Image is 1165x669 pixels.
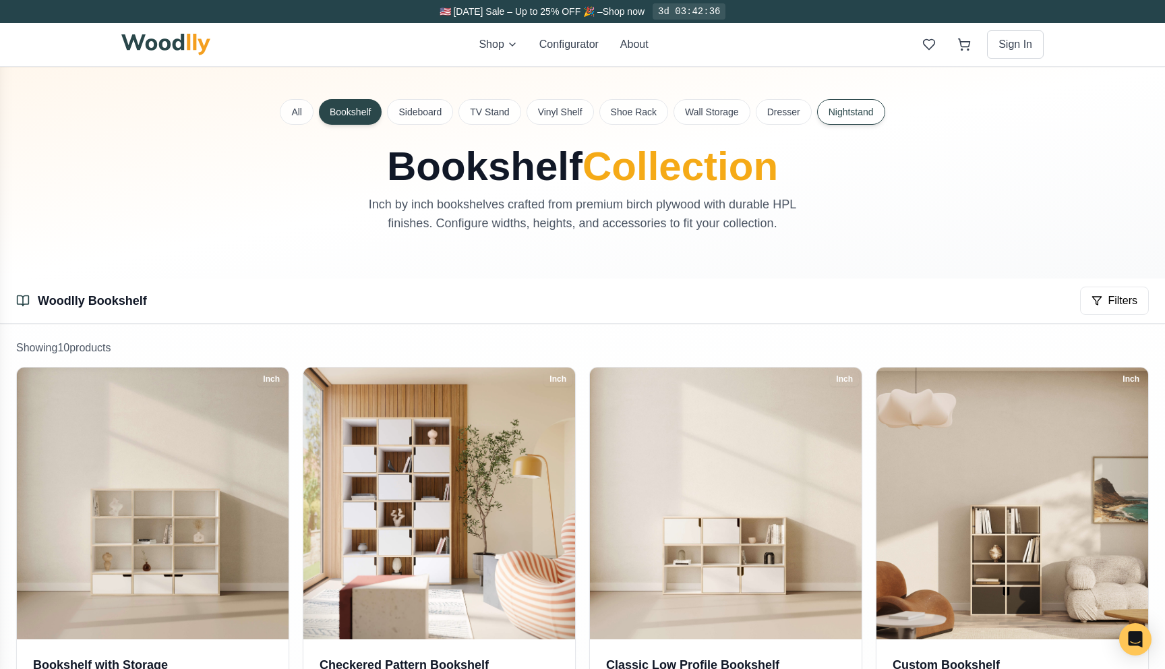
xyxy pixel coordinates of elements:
[603,6,645,17] a: Shop now
[121,34,210,55] img: Woodlly
[1116,372,1145,386] div: Inch
[620,36,649,53] button: About
[1108,293,1137,309] span: Filters
[590,368,862,639] img: Classic Low Profile Bookshelf
[527,99,594,125] button: Vinyl Shelf
[280,99,313,125] button: All
[1080,287,1149,315] button: Filters
[356,195,809,233] p: Inch by inch bookshelves crafted from premium birch plywood with durable HPL finishes. Configure ...
[458,99,520,125] button: TV Stand
[543,372,572,386] div: Inch
[303,368,575,639] img: Checkered Pattern Bookshelf
[582,144,778,189] span: Collection
[817,99,885,125] button: Nightstand
[830,372,859,386] div: Inch
[38,294,147,308] a: Woodlly Bookshelf
[1119,623,1152,656] div: Open Intercom Messenger
[599,99,668,125] button: Shoe Rack
[674,99,750,125] button: Wall Storage
[987,30,1044,59] button: Sign In
[319,99,382,125] button: Bookshelf
[280,146,885,187] h1: Bookshelf
[756,99,812,125] button: Dresser
[16,340,1149,356] p: Showing 10 product s
[653,3,725,20] div: 3d 03:42:36
[387,99,453,125] button: Sideboard
[440,6,603,17] span: 🇺🇸 [DATE] Sale – Up to 25% OFF 🎉 –
[257,372,286,386] div: Inch
[479,36,517,53] button: Shop
[539,36,599,53] button: Configurator
[17,368,289,639] img: Bookshelf with Storage
[876,368,1148,639] img: Custom Bookshelf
